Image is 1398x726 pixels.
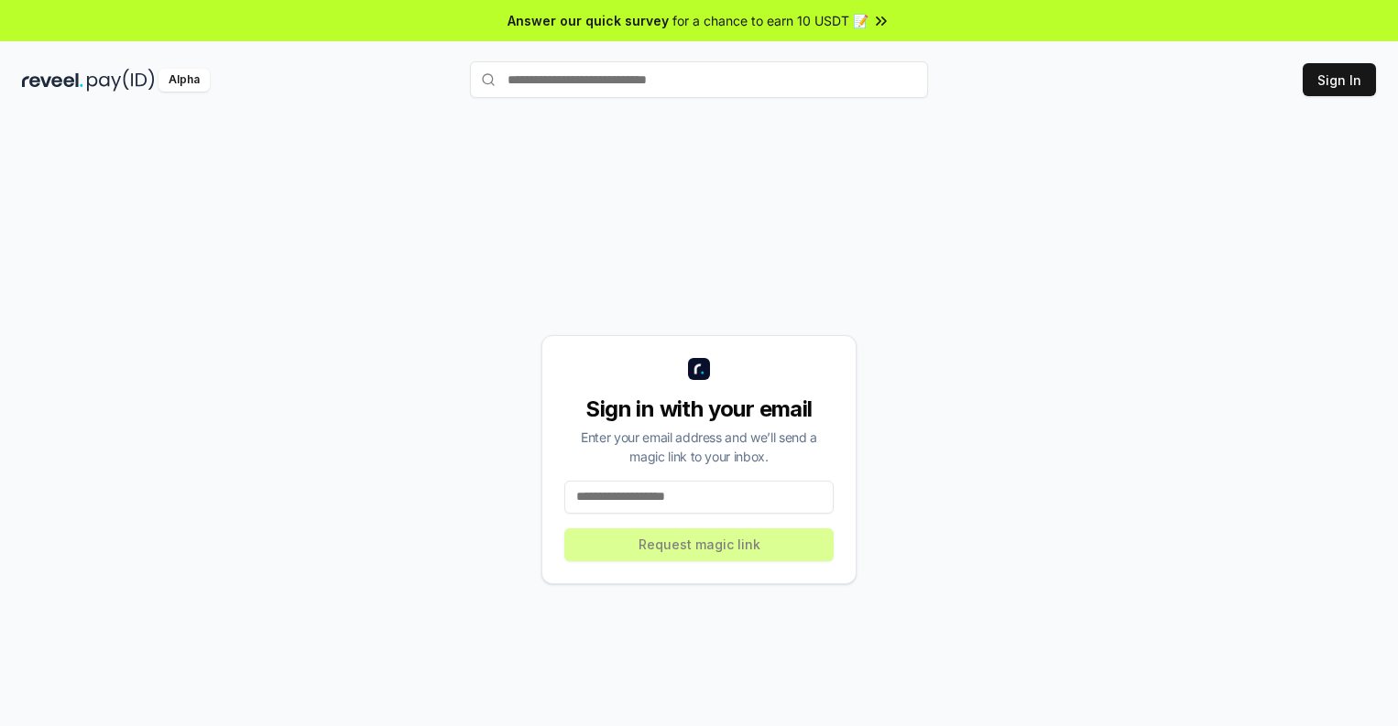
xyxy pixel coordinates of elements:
[564,395,834,424] div: Sign in with your email
[688,358,710,380] img: logo_small
[158,69,210,92] div: Alpha
[87,69,155,92] img: pay_id
[508,11,669,30] span: Answer our quick survey
[1303,63,1376,96] button: Sign In
[672,11,868,30] span: for a chance to earn 10 USDT 📝
[564,428,834,466] div: Enter your email address and we’ll send a magic link to your inbox.
[22,69,83,92] img: reveel_dark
